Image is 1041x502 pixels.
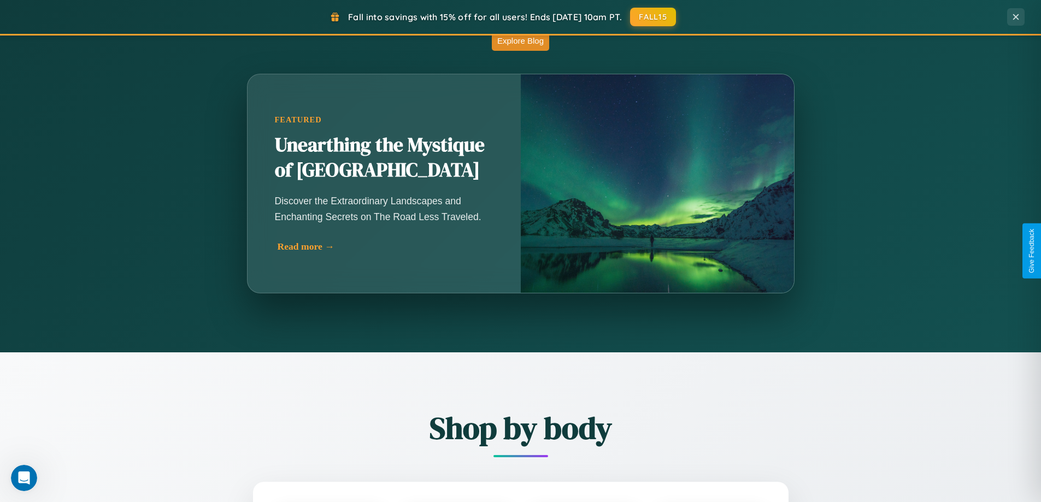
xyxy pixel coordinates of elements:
iframe: Intercom live chat [11,465,37,491]
p: Discover the Extraordinary Landscapes and Enchanting Secrets on The Road Less Traveled. [275,193,493,224]
h2: Unearthing the Mystique of [GEOGRAPHIC_DATA] [275,133,493,183]
button: FALL15 [630,8,676,26]
h2: Shop by body [193,407,849,449]
div: Featured [275,115,493,125]
span: Fall into savings with 15% off for all users! Ends [DATE] 10am PT. [348,11,622,22]
div: Read more → [278,241,496,252]
button: Explore Blog [492,31,549,51]
div: Give Feedback [1028,229,1036,273]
